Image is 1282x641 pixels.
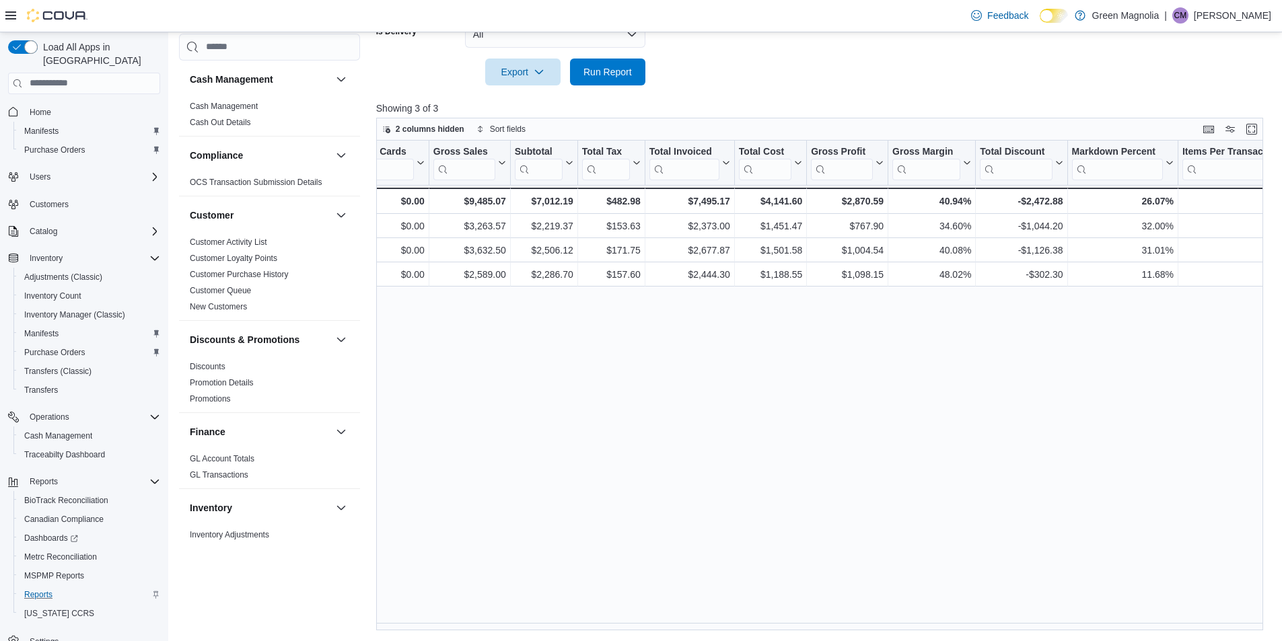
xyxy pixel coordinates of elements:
[190,362,225,371] a: Discounts
[24,328,59,339] span: Manifests
[649,145,719,158] div: Total Invoiced
[190,237,267,248] span: Customer Activity List
[24,196,160,213] span: Customers
[649,242,730,258] div: $2,677.87
[433,266,506,282] div: $2,589.00
[19,363,97,379] a: Transfers (Classic)
[24,514,104,525] span: Canadian Compliance
[980,145,1063,180] button: Total Discount
[649,145,719,180] div: Total Invoiced
[3,194,166,214] button: Customers
[892,145,960,158] div: Gross Margin
[3,102,166,122] button: Home
[333,500,349,516] button: Inventory
[190,73,273,86] h3: Cash Management
[179,174,360,196] div: Compliance
[190,117,251,128] span: Cash Out Details
[24,449,105,460] span: Traceabilty Dashboard
[1194,7,1271,24] p: [PERSON_NAME]
[19,568,90,584] a: MSPMP Reports
[811,145,873,180] div: Gross Profit
[19,344,160,361] span: Purchase Orders
[19,363,160,379] span: Transfers (Classic)
[376,102,1273,115] p: Showing 3 of 3
[19,307,131,323] a: Inventory Manager (Classic)
[739,218,802,234] div: $1,451.47
[433,218,506,234] div: $3,263.57
[1071,266,1173,282] div: 11.68%
[361,218,425,234] div: $0.00
[583,65,632,79] span: Run Report
[19,428,98,444] a: Cash Management
[24,169,160,185] span: Users
[493,59,553,85] span: Export
[190,285,251,296] span: Customer Queue
[515,193,573,209] div: $7,012.19
[739,266,802,282] div: $1,188.55
[361,266,425,282] div: $0.00
[739,242,802,258] div: $1,501.58
[377,121,470,137] button: 2 columns hidden
[361,145,414,158] div: Gift Cards
[19,288,160,304] span: Inventory Count
[24,570,84,581] span: MSPMP Reports
[24,474,160,490] span: Reports
[892,193,971,209] div: 40.94%
[811,242,884,258] div: $1,004.54
[19,549,160,565] span: Metrc Reconciliation
[811,145,873,158] div: Gross Profit
[190,501,232,515] h3: Inventory
[24,409,75,425] button: Operations
[333,332,349,348] button: Discounts & Promotions
[980,242,1063,258] div: -$1,126.38
[30,412,69,422] span: Operations
[190,254,277,263] a: Customer Loyalty Points
[892,266,971,282] div: 48.02%
[649,193,730,209] div: $7,495.17
[892,218,971,234] div: 34.60%
[190,377,254,388] span: Promotion Details
[13,343,166,362] button: Purchase Orders
[24,589,52,600] span: Reports
[190,178,322,187] a: OCS Transaction Submission Details
[811,266,884,282] div: $1,098.15
[19,492,160,508] span: BioTrack Reconciliation
[30,226,57,237] span: Catalog
[190,393,231,404] span: Promotions
[190,237,267,247] a: Customer Activity List
[19,123,64,139] a: Manifests
[19,587,160,603] span: Reports
[24,385,58,395] span: Transfers
[190,177,322,188] span: OCS Transaction Submission Details
[190,209,234,222] h3: Customer
[19,511,160,527] span: Canadian Compliance
[19,307,160,323] span: Inventory Manager (Classic)
[24,104,57,120] a: Home
[19,492,114,508] a: BioTrack Reconciliation
[19,326,160,342] span: Manifests
[1071,145,1162,180] div: Markdown Percent
[13,585,166,604] button: Reports
[1201,121,1217,137] button: Keyboard shortcuts
[19,382,63,398] a: Transfers
[1071,193,1173,209] div: 26.07%
[13,529,166,548] a: Dashboards
[30,199,69,210] span: Customers
[24,291,81,301] span: Inventory Count
[739,145,791,158] div: Total Cost
[190,530,269,539] a: Inventory Adjustments
[13,445,166,464] button: Traceabilty Dashboard
[515,145,563,180] div: Subtotal
[30,476,58,487] span: Reports
[24,474,63,490] button: Reports
[649,266,730,282] div: $2,444.30
[190,102,258,111] a: Cash Management
[190,101,258,112] span: Cash Management
[24,196,74,213] a: Customers
[490,124,526,135] span: Sort fields
[433,193,506,209] div: $9,485.07
[24,309,125,320] span: Inventory Manager (Classic)
[13,566,166,585] button: MSPMP Reports
[190,333,299,346] h3: Discounts & Promotions
[190,333,330,346] button: Discounts & Promotions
